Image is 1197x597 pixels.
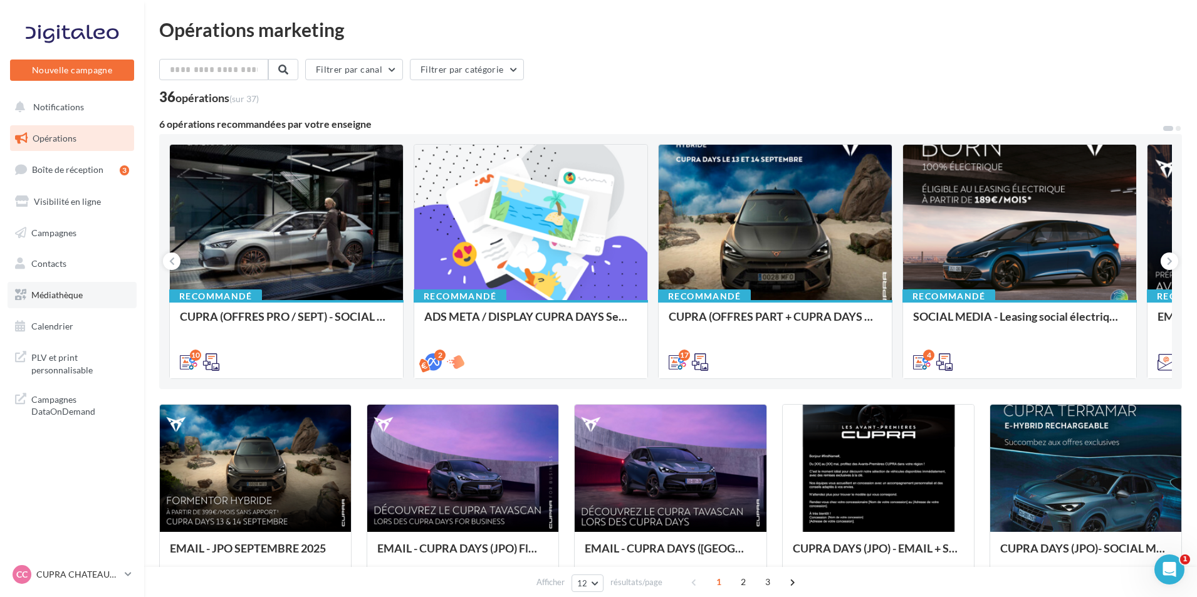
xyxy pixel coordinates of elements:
div: CUPRA DAYS (JPO)- SOCIAL MEDIA [1000,542,1171,567]
span: Calendrier [31,321,73,331]
p: CUPRA CHATEAUROUX [36,568,120,581]
div: SOCIAL MEDIA - Leasing social électrique - CUPRA Born [913,310,1126,335]
div: ADS META / DISPLAY CUPRA DAYS Septembre 2025 [424,310,637,335]
div: 4 [923,350,934,361]
span: Médiathèque [31,289,83,300]
a: Calendrier [8,313,137,340]
span: Campagnes [31,227,76,237]
button: Notifications [8,94,132,120]
div: EMAIL - JPO SEPTEMBRE 2025 [170,542,341,567]
a: Boîte de réception3 [8,156,137,183]
div: EMAIL - CUPRA DAYS ([GEOGRAPHIC_DATA]) Private Générique [585,542,756,567]
div: CUPRA (OFFRES PRO / SEPT) - SOCIAL MEDIA [180,310,393,335]
a: PLV et print personnalisable [8,344,137,381]
div: 36 [159,90,259,104]
button: Nouvelle campagne [10,60,134,81]
div: 3 [120,165,129,175]
span: 12 [577,578,588,588]
div: EMAIL - CUPRA DAYS (JPO) Fleet Générique [377,542,548,567]
button: 12 [572,574,604,592]
span: Visibilité en ligne [34,196,101,207]
div: opérations [175,92,259,103]
span: PLV et print personnalisable [31,349,129,376]
span: 1 [709,572,729,592]
a: CC CUPRA CHATEAUROUX [10,563,134,586]
button: Filtrer par canal [305,59,403,80]
span: 2 [733,572,753,592]
a: Opérations [8,125,137,152]
div: 2 [434,350,446,361]
a: Campagnes DataOnDemand [8,386,137,423]
span: Opérations [33,133,76,143]
div: CUPRA DAYS (JPO) - EMAIL + SMS [793,542,964,567]
div: Recommandé [414,289,506,303]
a: Contacts [8,251,137,277]
span: résultats/page [610,576,662,588]
div: Recommandé [658,289,751,303]
iframe: Intercom live chat [1154,554,1184,584]
span: Afficher [536,576,565,588]
div: Recommandé [902,289,995,303]
div: Recommandé [169,289,262,303]
span: Campagnes DataOnDemand [31,391,129,418]
a: Médiathèque [8,282,137,308]
div: CUPRA (OFFRES PART + CUPRA DAYS / SEPT) - SOCIAL MEDIA [669,310,882,335]
div: 6 opérations recommandées par votre enseigne [159,119,1162,129]
a: Campagnes [8,220,137,246]
span: CC [16,568,28,581]
div: Opérations marketing [159,20,1182,39]
a: Visibilité en ligne [8,189,137,215]
span: 3 [758,572,778,592]
span: 1 [1180,554,1190,564]
span: Contacts [31,258,66,269]
span: Boîte de réception [32,164,103,175]
div: 10 [190,350,201,361]
span: Notifications [33,101,84,112]
button: Filtrer par catégorie [410,59,524,80]
div: 17 [679,350,690,361]
span: (sur 37) [229,93,259,104]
